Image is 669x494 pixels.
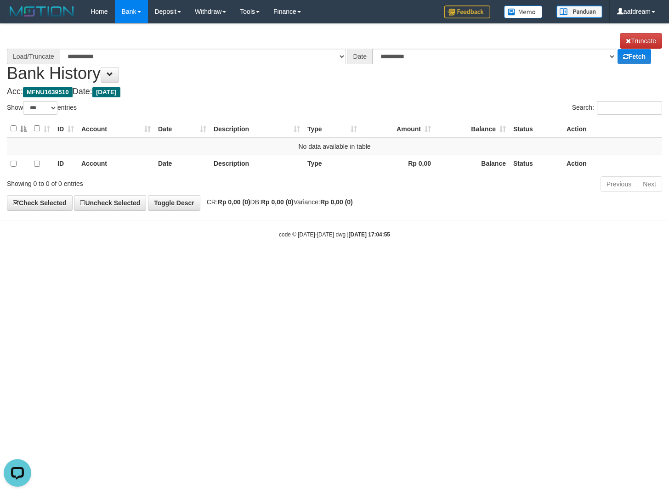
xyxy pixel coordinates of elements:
a: Next [637,176,662,192]
span: MFNU1639510 [23,87,73,97]
th: Status [510,155,563,173]
label: Search: [572,101,662,115]
th: Balance [435,155,510,173]
strong: Rp 0,00 (0) [320,198,353,206]
strong: [DATE] 17:04:55 [349,231,390,238]
th: Date [154,155,210,173]
label: Show entries [7,101,77,115]
a: Truncate [620,33,662,49]
strong: Rp 0,00 (0) [218,198,250,206]
span: [DATE] [92,87,120,97]
a: Previous [601,176,637,192]
img: Feedback.jpg [444,6,490,18]
th: ID: activate to sort column ascending [54,120,78,138]
th: : activate to sort column ascending [30,120,54,138]
img: panduan.png [556,6,602,18]
td: No data available in table [7,138,662,155]
th: ID [54,155,78,173]
strong: Rp 0,00 (0) [261,198,294,206]
a: Fetch [618,49,651,64]
th: Action [563,155,662,173]
th: Action [563,120,662,138]
th: : activate to sort column descending [7,120,30,138]
th: Type [304,155,361,173]
th: Description: activate to sort column ascending [210,120,304,138]
small: code © [DATE]-[DATE] dwg | [279,231,390,238]
th: Balance: activate to sort column ascending [435,120,510,138]
h4: Acc: Date: [7,87,662,96]
button: Open LiveChat chat widget [4,4,31,31]
th: Account [78,155,154,173]
th: Description [210,155,304,173]
h1: Bank History [7,33,662,83]
div: Showing 0 to 0 of 0 entries [7,175,272,188]
a: Check Selected [7,195,73,211]
span: CR: DB: Variance: [202,198,353,206]
input: Search: [597,101,662,115]
th: Account: activate to sort column ascending [78,120,154,138]
img: MOTION_logo.png [7,5,77,18]
div: Date [347,49,373,64]
th: Status [510,120,563,138]
th: Type: activate to sort column ascending [304,120,361,138]
a: Toggle Descr [148,195,200,211]
th: Rp 0,00 [361,155,435,173]
div: Load/Truncate [7,49,60,64]
img: Button%20Memo.svg [504,6,543,18]
th: Amount: activate to sort column ascending [361,120,435,138]
th: Date: activate to sort column ascending [154,120,210,138]
a: Uncheck Selected [74,195,146,211]
select: Showentries [23,101,57,115]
